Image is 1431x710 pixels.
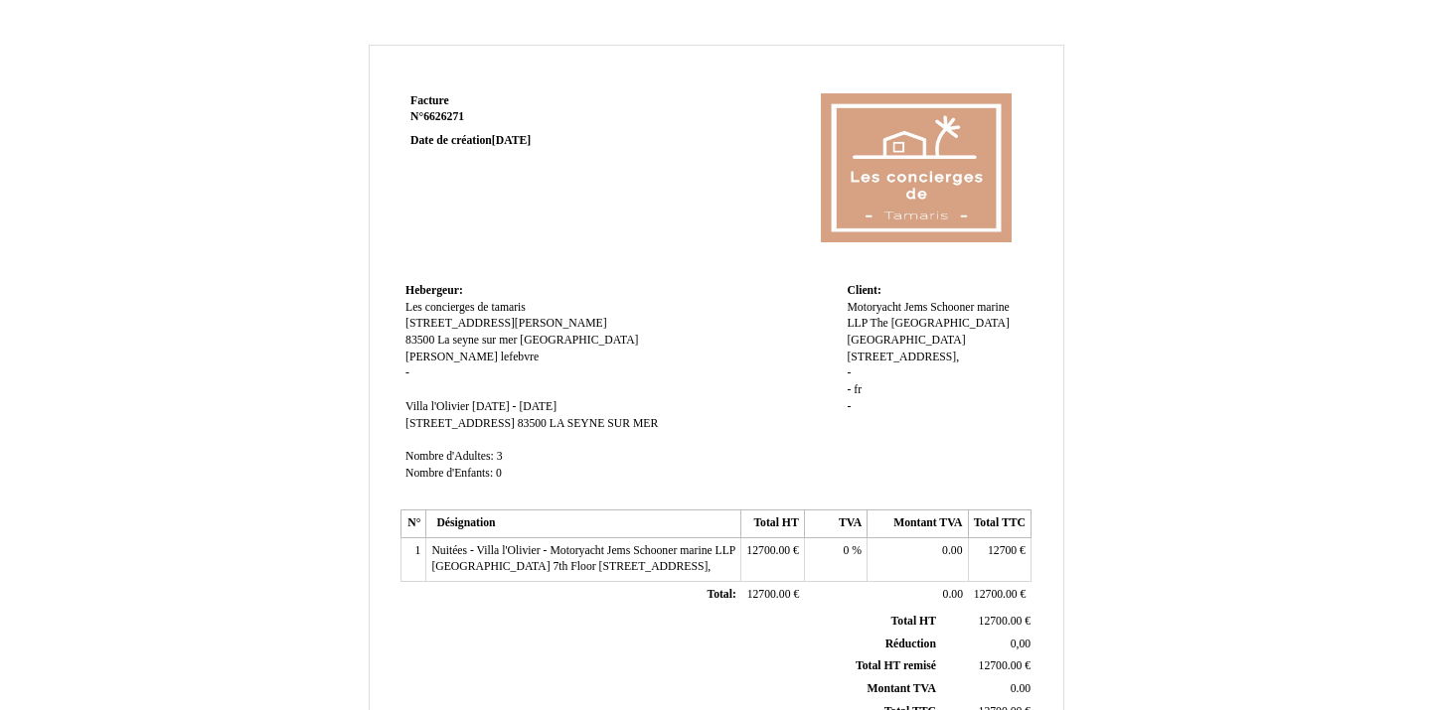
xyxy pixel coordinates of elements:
span: 12700.00 [979,615,1023,628]
span: - [847,366,851,379]
th: Désignation [426,510,741,538]
span: Facture [410,94,449,107]
th: Total TTC [968,510,1031,538]
span: 83500 [405,334,434,347]
span: 12700 [988,544,1017,557]
span: The [GEOGRAPHIC_DATA] [GEOGRAPHIC_DATA] [STREET_ADDRESS], [847,317,1009,362]
span: Hebergeur: [405,284,463,297]
span: Total: [707,588,735,601]
span: 0 [496,467,502,480]
td: € [940,655,1034,678]
td: € [968,582,1031,610]
strong: Date de création [410,134,531,147]
span: 12700.00 [746,544,790,557]
img: logo [806,93,1027,242]
td: % [804,537,867,581]
td: € [741,582,804,610]
span: [DATE] - [DATE] [472,400,556,413]
td: € [968,537,1031,581]
span: Nuitées - Villa l'Olivier - Motoryacht Jems Schooner marine LLP [GEOGRAPHIC_DATA] 7th Floor [STRE... [431,544,735,574]
span: [STREET_ADDRESS] [405,417,515,430]
td: € [940,611,1034,633]
span: 12700.00 [979,659,1023,672]
th: TVA [804,510,867,538]
td: 1 [401,537,426,581]
th: N° [401,510,426,538]
span: 0.00 [942,544,962,557]
span: 0 [844,544,850,557]
span: 6626271 [423,110,464,123]
span: - [405,366,409,379]
span: [STREET_ADDRESS][PERSON_NAME] [405,317,607,330]
span: - [847,400,851,413]
span: Motoryacht Jems Schooner marine LLP [847,301,1009,331]
span: Nombre d'Adultes: [405,450,494,463]
span: 0.00 [1011,682,1031,695]
span: 83500 [518,417,547,430]
span: Nombre d'Enfants: [405,467,493,480]
span: fr [854,383,862,396]
span: 12700.00 [974,588,1018,601]
span: Montant TVA [868,682,936,695]
span: 0.00 [943,588,963,601]
th: Total HT [741,510,804,538]
span: 0,00 [1011,638,1031,650]
span: Total HT remisé [856,659,936,672]
th: Montant TVA [868,510,968,538]
span: 3 [497,450,503,463]
span: 12700.00 [747,588,791,601]
span: [PERSON_NAME] [405,351,498,363]
span: Villa l'Olivier [405,400,469,413]
td: € [741,537,804,581]
span: Les concierges de tamaris [405,301,526,314]
span: - [847,383,851,396]
span: LA SEYNE SUR MER [550,417,658,430]
span: lefebvre [501,351,539,363]
span: Total HT [891,615,936,628]
span: Réduction [885,638,936,650]
strong: N° [410,109,648,125]
span: [DATE] [492,134,531,147]
span: [GEOGRAPHIC_DATA] [520,334,638,347]
span: La seyne sur mer [437,334,517,347]
span: Client: [847,284,880,297]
